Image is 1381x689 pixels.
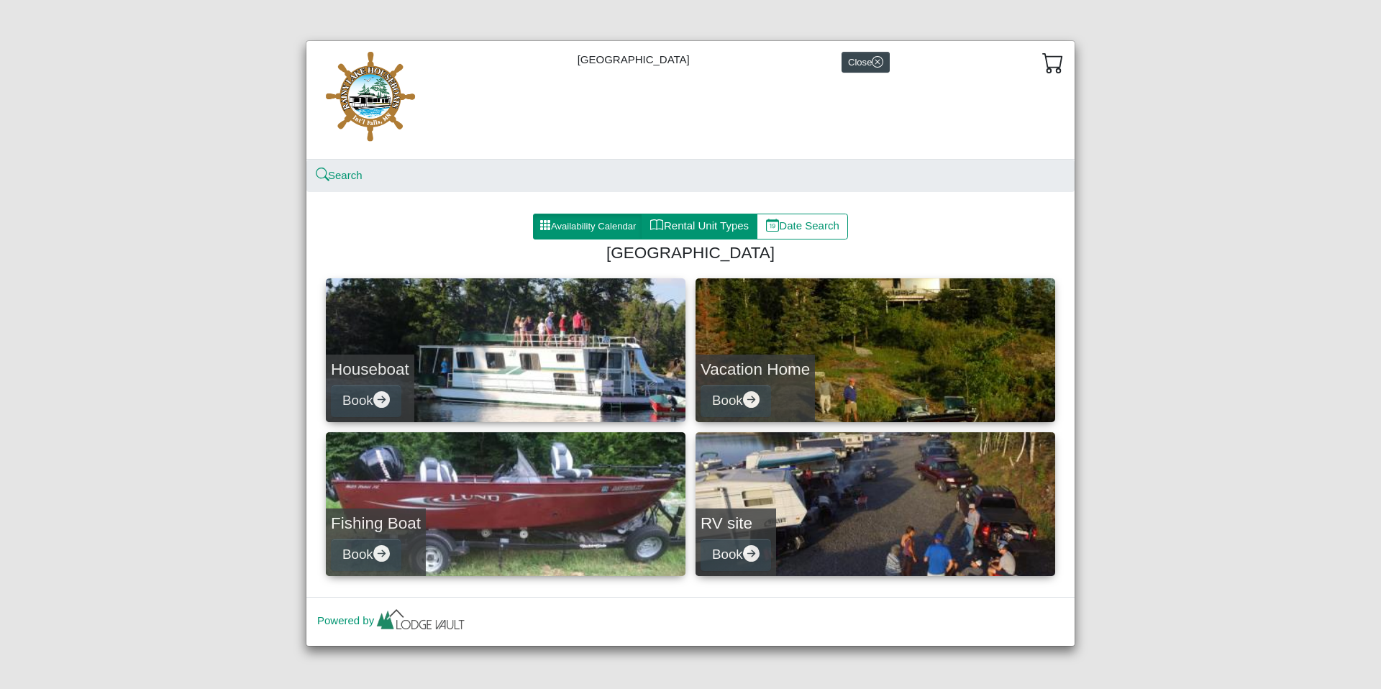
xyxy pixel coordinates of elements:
button: grid3x3 gap fillAvailability Calendar [533,214,642,239]
button: Bookarrow right circle fill [701,539,771,571]
h4: Fishing Boat [331,514,421,533]
svg: calendar date [766,219,780,232]
button: calendar dateDate Search [757,214,848,239]
svg: search [317,170,328,181]
svg: arrow right circle fill [743,391,760,408]
button: Bookarrow right circle fill [701,385,771,417]
svg: x circle [872,56,883,68]
a: searchSearch [317,169,363,181]
button: Bookarrow right circle fill [331,385,401,417]
div: [GEOGRAPHIC_DATA] [306,41,1075,160]
button: Bookarrow right circle fill [331,539,401,571]
button: Closex circle [842,52,890,73]
img: lv-small.ca335149.png [374,606,468,637]
svg: arrow right circle fill [743,545,760,562]
svg: arrow right circle fill [373,391,390,408]
h4: Vacation Home [701,360,810,379]
img: 55466189-bbd8-41c3-ab33-5e957c8145a3.jpg [317,52,425,148]
h4: Houseboat [331,360,409,379]
svg: grid3x3 gap fill [539,219,551,231]
svg: cart [1042,52,1064,73]
button: bookRental Unit Types [642,214,757,239]
svg: book [650,219,664,232]
h4: [GEOGRAPHIC_DATA] [332,243,1049,263]
svg: arrow right circle fill [373,545,390,562]
a: Powered by [317,614,468,626]
h4: RV site [701,514,771,533]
